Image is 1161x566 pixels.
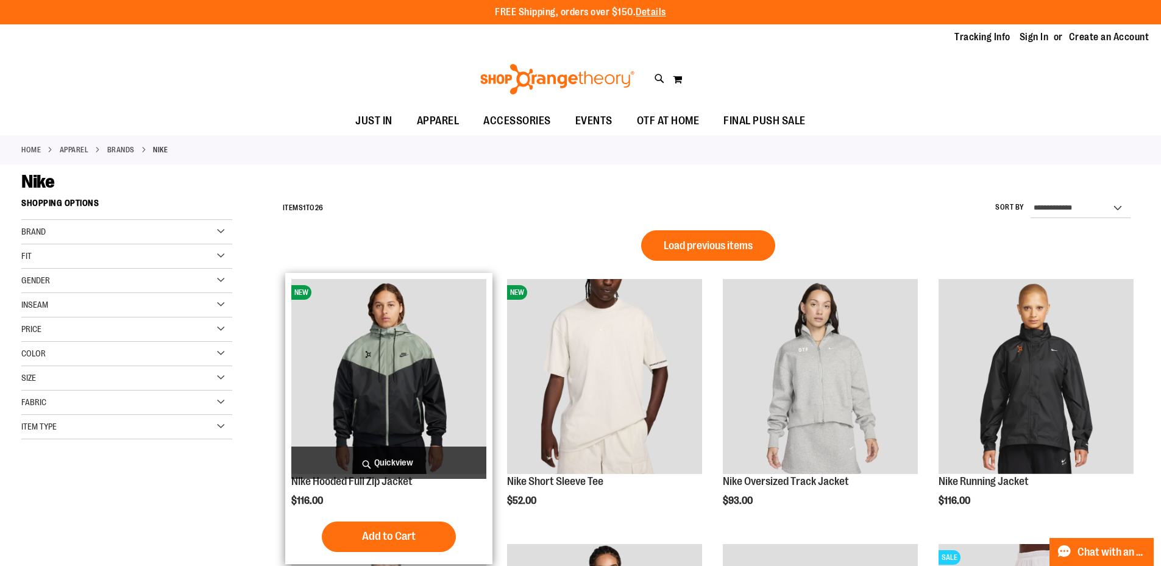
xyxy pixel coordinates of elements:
[723,495,754,506] span: $93.00
[362,529,416,543] span: Add to Cart
[939,279,1134,476] a: Nike Running Jacket
[723,475,849,487] a: Nike Oversized Track Jacket
[322,522,456,552] button: Add to Cart
[575,107,612,135] span: EVENTS
[501,273,708,537] div: product
[637,107,700,135] span: OTF AT HOME
[507,495,538,506] span: $52.00
[723,279,918,476] a: Nike Oversized Track Jacket
[343,107,405,135] a: JUST IN
[405,107,472,135] a: APPAREL
[507,285,527,300] span: NEW
[303,203,306,212] span: 1
[21,251,32,261] span: Fit
[625,107,712,135] a: OTF AT HOME
[315,203,324,212] span: 26
[291,279,486,476] a: NIke Hooded Full Zip JacketNEW
[641,230,775,261] button: Load previous items
[471,107,563,135] a: ACCESSORIES
[723,279,918,474] img: Nike Oversized Track Jacket
[291,475,413,487] a: NIke Hooded Full Zip Jacket
[932,273,1140,537] div: product
[636,7,666,18] a: Details
[478,64,636,94] img: Shop Orangetheory
[507,475,603,487] a: Nike Short Sleeve Tee
[60,144,89,155] a: APPAREL
[283,199,324,218] h2: Items to
[1049,538,1154,566] button: Chat with an Expert
[291,447,486,479] a: Quickview
[723,107,806,135] span: FINAL PUSH SALE
[563,107,625,135] a: EVENTS
[711,107,818,135] a: FINAL PUSH SALE
[21,275,50,285] span: Gender
[107,144,135,155] a: BRANDS
[1020,30,1049,44] a: Sign In
[291,285,311,300] span: NEW
[495,5,666,19] p: FREE Shipping, orders over $150.
[291,279,486,474] img: NIke Hooded Full Zip Jacket
[21,397,46,407] span: Fabric
[21,348,46,358] span: Color
[153,144,168,155] strong: Nike
[1069,30,1149,44] a: Create an Account
[939,475,1029,487] a: Nike Running Jacket
[417,107,460,135] span: APPAREL
[21,193,232,220] strong: Shopping Options
[21,227,46,236] span: Brand
[1078,547,1146,558] span: Chat with an Expert
[939,550,960,565] span: SALE
[21,422,57,431] span: Item Type
[664,239,753,252] span: Load previous items
[21,324,41,334] span: Price
[21,373,36,383] span: Size
[507,279,702,474] img: Nike Short Sleeve Tee
[355,107,392,135] span: JUST IN
[285,273,492,564] div: product
[507,279,702,476] a: Nike Short Sleeve TeeNEW
[939,279,1134,474] img: Nike Running Jacket
[483,107,551,135] span: ACCESSORIES
[939,495,972,506] span: $116.00
[291,495,325,506] span: $116.00
[21,300,48,310] span: Inseam
[21,171,54,192] span: Nike
[954,30,1010,44] a: Tracking Info
[21,144,41,155] a: Home
[995,202,1024,213] label: Sort By
[717,273,924,537] div: product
